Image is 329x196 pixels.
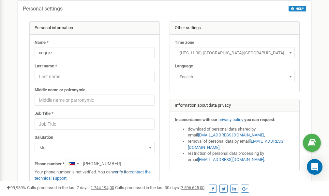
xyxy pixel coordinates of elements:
[66,158,143,169] input: +1-800-555-55-55
[37,143,152,152] span: Mr.
[289,6,306,11] button: HELP
[188,151,295,163] li: restriction of personal data processing by email .
[188,139,284,150] a: [EMAIL_ADDRESS][DOMAIN_NAME]
[91,185,114,190] u: 1 744 194,00
[7,185,26,190] span: 99,989%
[35,142,155,153] span: Mr.
[307,159,322,175] div: Open Intercom Messenger
[218,117,243,122] a: privacy policy
[35,95,155,106] input: Middle name or patronymic
[170,22,300,35] div: Other settings
[113,169,126,174] a: verify it
[175,63,193,69] label: Language
[115,185,204,190] span: Calls processed in the last 30 days :
[175,40,194,46] label: Time zone
[177,48,292,58] span: (UTC-11:00) Pacific/Midway
[35,169,155,181] p: Your phone number is not verified. You can or
[198,133,264,137] a: [EMAIL_ADDRESS][DOMAIN_NAME]
[66,158,81,169] div: Telephone country code
[177,72,292,81] span: English
[188,126,295,138] li: download of personal data shared by email ,
[188,138,295,151] li: removal of personal data by email ,
[35,161,65,167] label: Phone number *
[23,6,63,12] h5: Personal settings
[35,40,49,46] label: Name *
[175,71,295,82] span: English
[30,22,159,35] div: Personal information
[35,63,57,69] label: Last name *
[170,99,300,112] div: Information about data privacy
[35,111,53,117] label: Job Title *
[181,185,204,190] u: 7 596 625,00
[35,118,155,130] input: Job Title
[35,87,85,93] label: Middle name or patronymic
[198,157,264,162] a: [EMAIL_ADDRESS][DOMAIN_NAME]
[35,169,151,181] a: contact the technical support
[175,117,217,122] strong: In accordance with our
[244,117,276,122] strong: you can request:
[27,185,114,190] span: Calls processed in the last 7 days :
[35,71,155,82] input: Last name
[35,134,53,141] label: Salutation
[35,47,155,58] input: Name
[175,47,295,58] span: (UTC-11:00) Pacific/Midway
